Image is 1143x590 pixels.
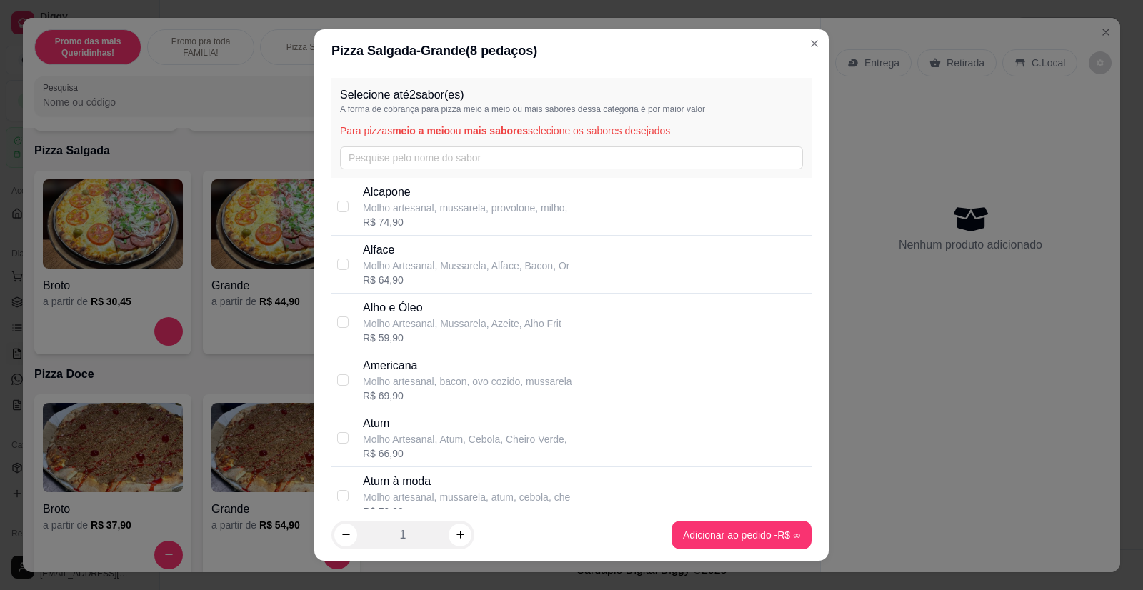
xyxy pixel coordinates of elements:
p: Molho artesanal, mussarela, atum, cebola, che [363,490,570,504]
p: Molho artesanal, mussarela, provolone, milho, [363,201,567,215]
div: R$ 64,90 [363,273,569,287]
p: Selecione até 2 sabor(es) [340,86,803,104]
button: Adicionar ao pedido -R$ ∞ [672,521,812,549]
button: Close [803,32,826,55]
p: A forma de cobrança para pizza meio a meio ou mais sabores dessa categoria é por [340,104,803,115]
button: increase-product-quantity [449,524,471,546]
p: Molho Artesanal, Mussarela, Alface, Bacon, Or [363,259,569,273]
div: R$ 59,90 [363,331,561,345]
p: Atum [363,415,567,432]
p: Alcapone [363,184,567,201]
span: mais sabores [464,125,529,136]
div: R$ 66,90 [363,446,567,461]
div: R$ 69,90 [363,389,572,403]
p: Molho artesanal, bacon, ovo cozido, mussarela [363,374,572,389]
input: Pesquise pelo nome do sabor [340,146,803,169]
button: decrease-product-quantity [334,524,357,546]
span: meio a meio [392,125,450,136]
p: Atum à moda [363,473,570,490]
div: R$ 79,90 [363,504,570,519]
p: 1 [400,526,406,544]
p: Molho Artesanal, Mussarela, Azeite, Alho Frit [363,316,561,331]
div: Pizza Salgada - Grande ( 8 pedaços) [331,41,812,61]
p: Alho e Óleo [363,299,561,316]
p: Molho Artesanal, Atum, Cebola, Cheiro Verde, [363,432,567,446]
p: Alface [363,241,569,259]
span: maior valor [663,104,705,114]
p: Americana [363,357,572,374]
p: Para pizzas ou selecione os sabores desejados [340,124,803,138]
div: R$ 74,90 [363,215,567,229]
